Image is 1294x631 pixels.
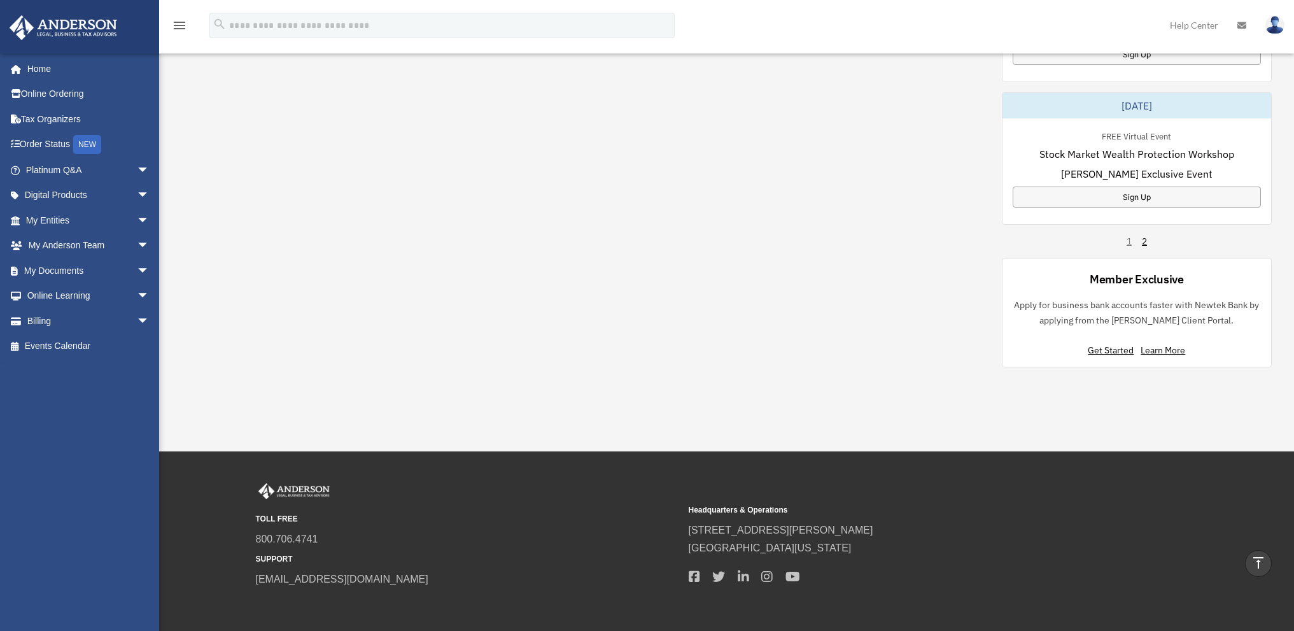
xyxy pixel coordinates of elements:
[172,18,187,33] i: menu
[689,504,1113,517] small: Headquarters & Operations
[1002,93,1271,118] div: [DATE]
[9,283,169,309] a: Online Learningarrow_drop_down
[256,574,428,585] a: [EMAIL_ADDRESS][DOMAIN_NAME]
[137,258,162,284] span: arrow_drop_down
[9,132,169,158] a: Order StatusNEW
[137,233,162,259] span: arrow_drop_down
[137,208,162,234] span: arrow_drop_down
[9,157,169,183] a: Platinum Q&Aarrow_drop_down
[9,56,162,82] a: Home
[73,135,101,154] div: NEW
[172,22,187,33] a: menu
[1141,344,1185,356] a: Learn More
[9,183,169,208] a: Digital Productsarrow_drop_down
[1039,146,1234,162] span: Stock Market Wealth Protection Workshop
[1088,344,1139,356] a: Get Started
[256,483,332,500] img: Anderson Advisors Platinum Portal
[213,17,227,31] i: search
[137,183,162,209] span: arrow_drop_down
[9,258,169,283] a: My Documentsarrow_drop_down
[137,283,162,309] span: arrow_drop_down
[9,82,169,107] a: Online Ordering
[1013,187,1261,208] a: Sign Up
[9,233,169,259] a: My Anderson Teamarrow_drop_down
[9,334,169,359] a: Events Calendar
[6,15,121,40] img: Anderson Advisors Platinum Portal
[1092,129,1181,142] div: FREE Virtual Event
[1142,235,1147,248] a: 2
[1251,555,1266,571] i: vertical_align_top
[1013,44,1261,65] a: Sign Up
[1265,16,1284,34] img: User Pic
[689,525,873,535] a: [STREET_ADDRESS][PERSON_NAME]
[1013,297,1261,329] p: Apply for business bank accounts faster with Newtek Bank by applying from the [PERSON_NAME] Clien...
[1090,271,1184,287] div: Member Exclusive
[1061,166,1213,181] span: [PERSON_NAME] Exclusive Event
[137,157,162,183] span: arrow_drop_down
[1245,550,1272,577] a: vertical_align_top
[256,553,680,566] small: SUPPORT
[9,308,169,334] a: Billingarrow_drop_down
[256,534,318,544] a: 800.706.4741
[689,542,852,553] a: [GEOGRAPHIC_DATA][US_STATE]
[9,208,169,233] a: My Entitiesarrow_drop_down
[9,106,169,132] a: Tax Organizers
[256,513,680,526] small: TOLL FREE
[137,308,162,334] span: arrow_drop_down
